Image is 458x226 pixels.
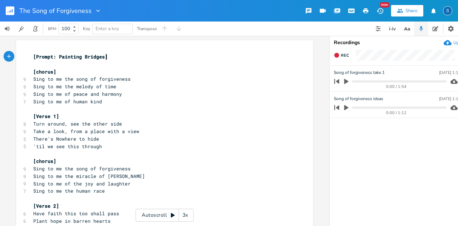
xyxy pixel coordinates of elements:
span: Song of forgiveness ideas [334,95,383,102]
div: Transpose [137,27,157,31]
span: There's Nowhere to hide [33,136,99,142]
span: The Song of Forgiveness [19,8,92,14]
span: Sing to me the miracle of [PERSON_NAME] [33,173,145,179]
span: Take a look, from a place with a view [33,128,139,135]
span: Sing to me the melody of time [33,83,116,90]
div: Key [83,27,90,31]
div: New [380,2,389,8]
span: Sing to me the song of forgiveness [33,76,131,82]
div: 3x [179,209,192,222]
div: BPM [48,27,56,31]
div: 0:00 / 1:54 [346,85,447,89]
button: New [373,4,387,17]
span: Sing to me the song of forgiveness [33,165,131,172]
span: Enter a key [96,25,119,32]
span: Turn around, see the other side [33,121,122,127]
button: Share [391,5,423,17]
span: Sing to me of the joy and laughter [33,180,131,187]
span: Rec [341,53,349,58]
span: Song of forgiveness take 1 [334,69,385,76]
span: [Verse 1] [33,113,59,119]
button: Rec [331,50,352,61]
span: 'til we see this through [33,143,102,150]
span: Have faith this too shall pass [33,210,119,217]
button: S [443,3,452,19]
div: Sarah Cade Music [443,6,452,15]
span: [Verse 2] [33,203,59,209]
span: [chorus] [33,69,56,75]
span: Plant hope in barren hearts [33,218,111,224]
span: Sing to me of peace and harmony [33,91,122,97]
div: Autoscroll [136,209,194,222]
span: Sing to me the human race [33,188,105,194]
span: [chorus] [33,158,56,164]
div: Share [405,8,418,14]
span: Sing to me of human kind [33,98,102,105]
div: 0:00 / 1:12 [346,111,447,115]
span: [Prompt: Painting Bridges] [33,53,108,60]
